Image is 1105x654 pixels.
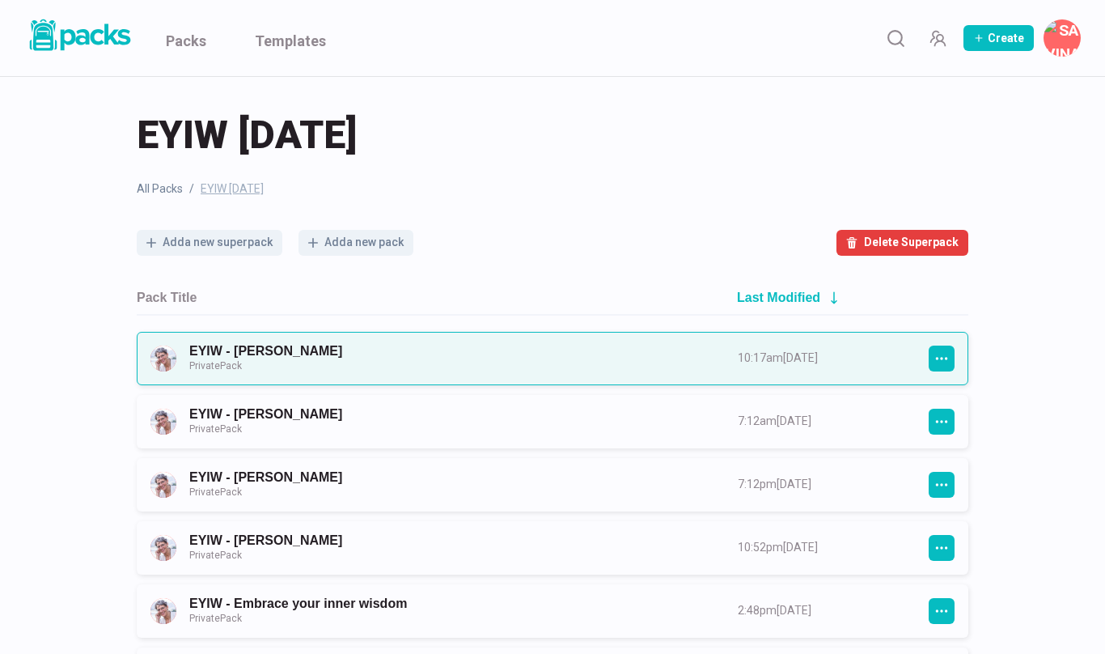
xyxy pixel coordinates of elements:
[298,230,413,256] button: Adda new pack
[201,180,264,197] span: EYIW [DATE]
[963,25,1034,51] button: Create Pack
[24,16,133,54] img: Packs logo
[24,16,133,60] a: Packs logo
[879,22,912,54] button: Search
[137,230,282,256] button: Adda new superpack
[137,180,183,197] a: All Packs
[137,290,197,305] h2: Pack Title
[137,180,968,197] nav: breadcrumb
[137,109,357,161] span: EYIW [DATE]
[836,230,968,256] button: Delete Superpack
[189,180,194,197] span: /
[737,290,820,305] h2: Last Modified
[921,22,954,54] button: Manage Team Invites
[1044,19,1081,57] button: Savina Tilmann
